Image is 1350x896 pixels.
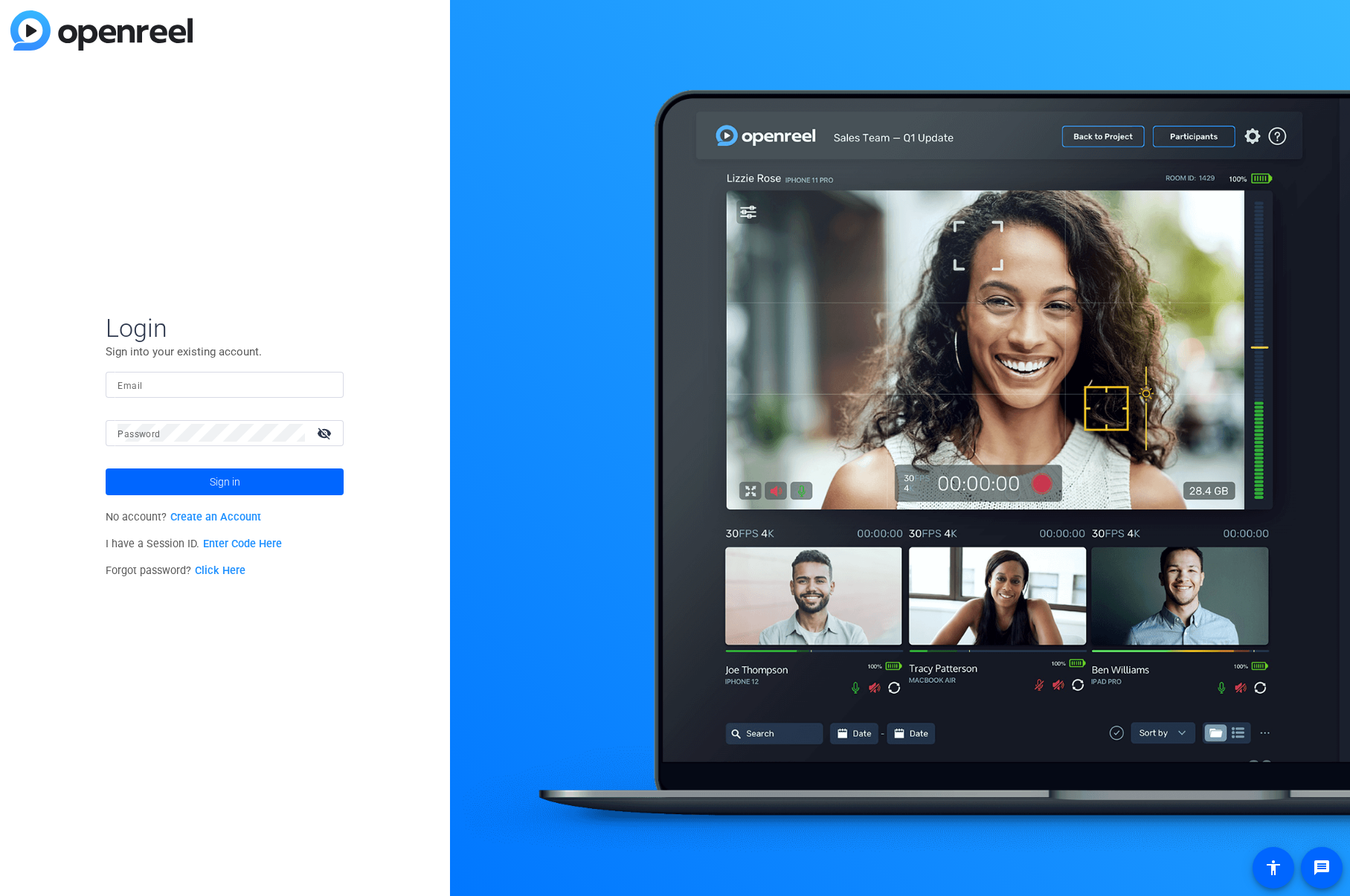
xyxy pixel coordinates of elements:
[10,10,193,51] img: blue-gradient.svg
[195,564,245,577] a: Click Here
[210,463,240,500] span: Sign in
[106,564,245,577] span: Forgot password?
[106,538,282,550] span: I have a Session ID.
[1313,859,1331,877] mat-icon: message
[118,429,160,439] mat-label: Password
[118,376,332,393] input: Enter Email Address
[118,381,142,391] mat-label: Email
[308,422,344,444] mat-icon: visibility_off
[1264,859,1282,877] mat-icon: accessibility
[106,344,344,360] p: Sign into your existing account.
[203,538,282,550] a: Enter Code Here
[106,468,344,495] button: Sign in
[170,511,261,523] a: Create an Account
[106,511,261,523] span: No account?
[106,312,344,344] span: Login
